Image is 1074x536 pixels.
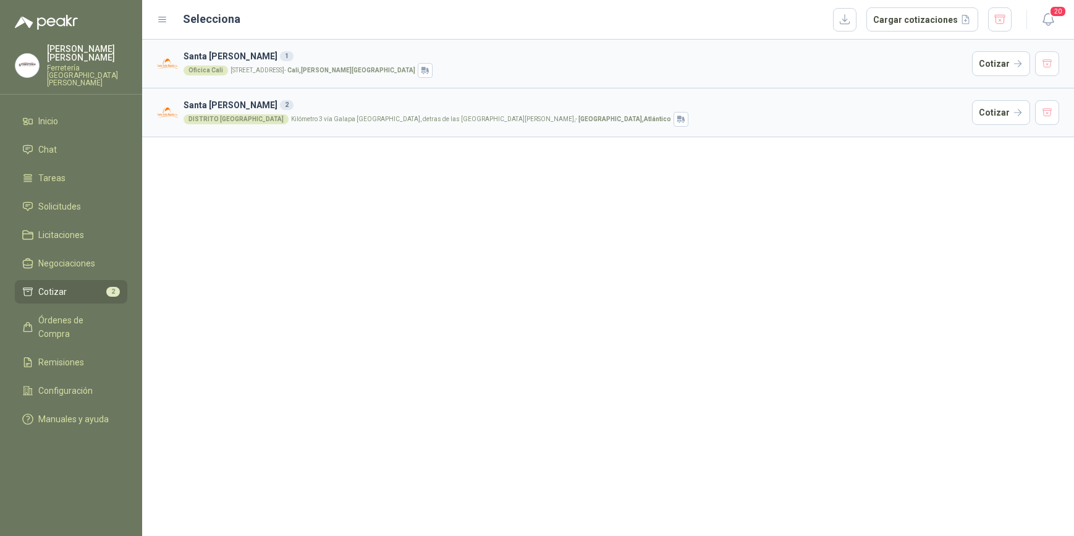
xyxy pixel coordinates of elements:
[578,116,671,122] strong: [GEOGRAPHIC_DATA] , Atlántico
[15,223,127,247] a: Licitaciones
[15,195,127,218] a: Solicitudes
[15,407,127,431] a: Manuales y ayuda
[38,200,81,213] span: Solicitudes
[157,53,179,75] img: Company Logo
[183,11,240,28] h2: Selecciona
[15,280,127,304] a: Cotizar2
[15,15,78,30] img: Logo peakr
[184,98,967,112] h3: Santa [PERSON_NAME]
[38,384,93,398] span: Configuración
[38,171,66,185] span: Tareas
[38,412,109,426] span: Manuales y ayuda
[280,100,294,110] div: 2
[38,313,116,341] span: Órdenes de Compra
[106,287,120,297] span: 2
[38,355,84,369] span: Remisiones
[15,252,127,275] a: Negociaciones
[230,67,415,74] p: [STREET_ADDRESS] -
[1049,6,1067,17] span: 20
[866,7,978,32] button: Cargar cotizaciones
[15,109,127,133] a: Inicio
[291,116,671,122] p: Kilómetro 3 vía Galapa [GEOGRAPHIC_DATA], detras de las [GEOGRAPHIC_DATA][PERSON_NAME], -
[280,51,294,61] div: 1
[157,102,179,124] img: Company Logo
[38,285,67,299] span: Cotizar
[15,138,127,161] a: Chat
[38,143,57,156] span: Chat
[38,114,58,128] span: Inicio
[184,114,289,124] div: DISTRITO [GEOGRAPHIC_DATA]
[15,54,39,77] img: Company Logo
[1037,9,1059,31] button: 20
[184,49,967,63] h3: Santa [PERSON_NAME]
[38,257,95,270] span: Negociaciones
[15,166,127,190] a: Tareas
[184,66,228,75] div: Oficica Cali
[15,351,127,374] a: Remisiones
[15,308,127,346] a: Órdenes de Compra
[47,64,127,87] p: Ferretería [GEOGRAPHIC_DATA][PERSON_NAME]
[972,100,1030,125] button: Cotizar
[38,228,84,242] span: Licitaciones
[287,67,415,74] strong: Cali , [PERSON_NAME][GEOGRAPHIC_DATA]
[15,379,127,402] a: Configuración
[47,45,127,62] p: [PERSON_NAME] [PERSON_NAME]
[972,51,1030,76] button: Cotizar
